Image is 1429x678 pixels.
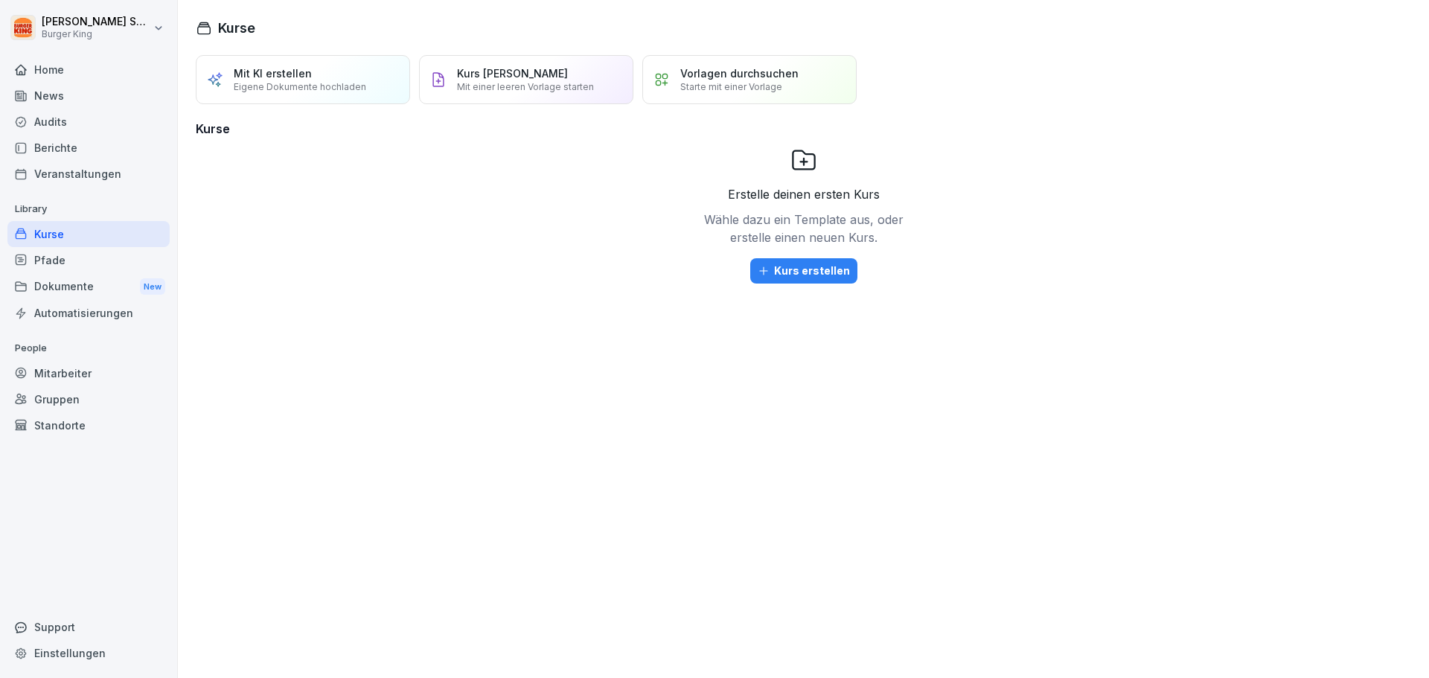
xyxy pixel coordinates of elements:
[7,412,170,438] a: Standorte
[728,185,880,203] p: Erstelle deinen ersten Kurs
[234,81,366,92] p: Eigene Dokumente hochladen
[7,300,170,326] a: Automatisierungen
[196,120,1411,138] h3: Kurse
[7,273,170,301] a: DokumenteNew
[42,16,150,28] p: [PERSON_NAME] Salmen
[750,258,857,284] button: Kurs erstellen
[457,67,568,80] p: Kurs [PERSON_NAME]
[680,81,782,92] p: Starte mit einer Vorlage
[7,221,170,247] a: Kurse
[7,386,170,412] a: Gruppen
[457,81,594,92] p: Mit einer leeren Vorlage starten
[7,614,170,640] div: Support
[7,57,170,83] a: Home
[7,135,170,161] a: Berichte
[7,197,170,221] p: Library
[7,161,170,187] a: Veranstaltungen
[42,29,150,39] p: Burger King
[218,18,255,38] h1: Kurse
[758,263,850,279] div: Kurs erstellen
[7,640,170,666] a: Einstellungen
[680,67,799,80] p: Vorlagen durchsuchen
[234,67,312,80] p: Mit KI erstellen
[140,278,165,295] div: New
[7,109,170,135] a: Audits
[7,83,170,109] a: News
[7,360,170,386] a: Mitarbeiter
[700,211,908,246] p: Wähle dazu ein Template aus, oder erstelle einen neuen Kurs.
[7,336,170,360] p: People
[7,247,170,273] a: Pfade
[7,273,170,301] div: Dokumente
